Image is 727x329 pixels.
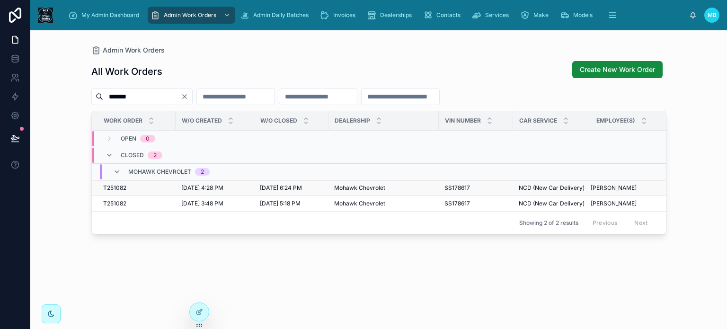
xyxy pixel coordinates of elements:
[436,11,461,19] span: Contacts
[182,117,222,124] span: W/O Created
[591,184,662,192] a: [PERSON_NAME]
[557,7,599,24] a: Models
[444,184,507,192] a: SS178617
[260,200,323,207] a: [DATE] 5:18 PM
[334,200,433,207] a: Mohawk Chevrolet
[444,200,507,207] a: SS178617
[65,7,146,24] a: My Admin Dashboard
[519,184,585,192] a: NCD (New Car Delivery)
[260,184,302,192] span: [DATE] 6:24 PM
[181,184,248,192] a: [DATE] 4:28 PM
[580,65,655,74] span: Create New Work Order
[591,200,637,207] span: [PERSON_NAME]
[153,151,157,159] div: 2
[181,93,192,100] button: Clear
[103,184,170,192] a: T251082
[121,135,136,142] span: Open
[103,200,126,207] span: T251082
[519,200,585,207] a: NCD (New Car Delivery)
[708,11,717,19] span: MB
[260,117,297,124] span: W/O Closed
[533,11,549,19] span: Make
[121,151,144,159] span: Closed
[81,11,139,19] span: My Admin Dashboard
[519,219,578,227] span: Showing 2 of 2 results
[181,200,248,207] a: [DATE] 3:48 PM
[420,7,467,24] a: Contacts
[103,200,170,207] a: T251082
[380,11,412,19] span: Dealerships
[128,168,191,176] span: Mohawk Chevrolet
[517,7,555,24] a: Make
[148,7,235,24] a: Admin Work Orders
[146,135,150,142] div: 0
[444,184,470,192] span: SS178617
[260,184,323,192] a: [DATE] 6:24 PM
[181,184,223,192] span: [DATE] 4:28 PM
[61,5,689,26] div: scrollable content
[253,11,309,19] span: Admin Daily Batches
[91,65,162,78] h1: All Work Orders
[38,8,53,23] img: App logo
[333,11,355,19] span: Invoices
[181,200,223,207] span: [DATE] 3:48 PM
[334,200,385,207] span: Mohawk Chevrolet
[444,200,470,207] span: SS178617
[103,184,126,192] span: T251082
[103,45,165,55] span: Admin Work Orders
[104,117,142,124] span: Work Order
[237,7,315,24] a: Admin Daily Batches
[445,117,481,124] span: VIN Number
[573,11,593,19] span: Models
[596,117,635,124] span: Employee(s)
[469,7,515,24] a: Services
[260,200,301,207] span: [DATE] 5:18 PM
[591,200,662,207] a: [PERSON_NAME]
[591,184,637,192] span: [PERSON_NAME]
[317,7,362,24] a: Invoices
[335,117,370,124] span: Dealership
[201,168,204,176] div: 2
[519,117,557,124] span: Car Service
[364,7,418,24] a: Dealerships
[334,184,385,192] span: Mohawk Chevrolet
[572,61,663,78] button: Create New Work Order
[91,45,165,55] a: Admin Work Orders
[164,11,216,19] span: Admin Work Orders
[334,184,433,192] a: Mohawk Chevrolet
[485,11,509,19] span: Services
